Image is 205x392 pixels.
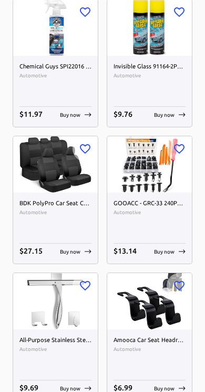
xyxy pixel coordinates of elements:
[114,110,132,118] span: $ 9.76
[114,72,186,80] span: Automotive
[114,345,186,354] span: Automotive
[60,248,80,256] p: Buy now
[114,208,186,217] span: Automotive
[154,248,175,256] p: Buy now
[107,273,192,329] img: Amooca Car Seat Headrest Hook 4 Pack Hanger Storage Organizer Universal for Handbag Purse Coat fi...
[114,384,132,392] span: $ 6.99
[19,110,43,118] span: $ 11.97
[60,111,80,119] p: Buy now
[19,247,43,255] span: $ 27.15
[19,62,91,72] h6: Chemical Guys SPI22016 Total Interior Cleaner and Protectant, Safe for Cars, Trucks, SUVs, Jeeps,...
[114,247,137,255] span: $ 13.14
[114,199,186,208] h6: GOOACC - GRC-33 240PCS Bumper [MEDICAL_DATA] Clips Car Plastic Rivets Fasteners Push [MEDICAL_DAT...
[13,136,98,193] img: BDK PolyPro Car Seat Covers Full Set in Charcoal on Black – Front and Rear Split Bench Seat Cover...
[19,384,38,392] span: $ 9.69
[19,336,91,345] h6: All-Purpose Stainless Steel Shower Squeegee for Shower Doors with 2 Adhesive Hooks, Bathroom Clea...
[19,345,91,354] span: Automotive
[19,72,91,80] span: Automotive
[19,208,91,217] span: Automotive
[13,273,98,329] img: All-Purpose Stainless Steel Shower Squeegee for Shower Doors with 2 Adhesive Hooks, Bathroom Clea...
[19,199,91,208] h6: BDK PolyPro Car Seat Covers Full Set in Charcoal on Black – Front and Rear Split Bench Seat Cover...
[154,111,175,119] p: Buy now
[114,336,186,345] h6: Amooca Car Seat Headrest Hook 4 Pack Hanger Storage Organizer Universal for Handbag Purse Coat fi...
[114,62,186,72] h6: Invisible Glass 91164-2PK 19-Ounce Cleaner for Auto and Home for a Streak-Free Shine, Deep Cleani...
[107,136,192,193] img: GOOACC - GRC-33 240PCS Bumper Retainer Clips Car Plastic Rivets Fasteners Push Retainer Kit Most ...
